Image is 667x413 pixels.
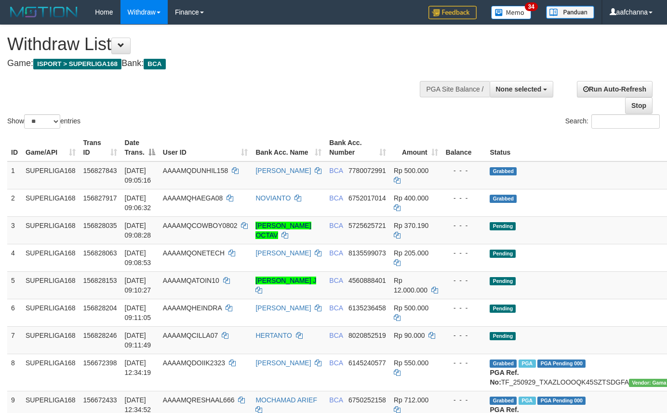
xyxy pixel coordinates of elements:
[125,332,151,349] span: [DATE] 09:11:49
[255,277,316,284] a: [PERSON_NAME] J
[163,396,235,404] span: AAAAMQRESHAAL666
[7,59,435,68] h4: Game: Bank:
[490,397,517,405] span: Grabbed
[546,6,594,19] img: panduan.png
[163,359,225,367] span: AAAAMQDOIIK2323
[22,189,80,216] td: SUPERLIGA168
[446,303,482,313] div: - - -
[348,396,386,404] span: Copy 6750252158 to clipboard
[163,194,223,202] span: AAAAMQHAEGA08
[329,332,343,339] span: BCA
[446,248,482,258] div: - - -
[7,354,22,391] td: 8
[394,359,428,367] span: Rp 550.000
[255,194,291,202] a: NOVIANTO
[125,304,151,321] span: [DATE] 09:11:05
[83,249,117,257] span: 156828063
[7,326,22,354] td: 7
[394,194,428,202] span: Rp 400.000
[22,134,80,161] th: Game/API: activate to sort column ascending
[446,358,482,368] div: - - -
[446,166,482,175] div: - - -
[163,332,218,339] span: AAAAMQCILLA07
[394,167,428,174] span: Rp 500.000
[163,277,219,284] span: AAAAMQATOIN10
[125,277,151,294] span: [DATE] 09:10:27
[394,304,428,312] span: Rp 500.000
[144,59,165,69] span: BCA
[163,304,222,312] span: AAAAMQHEINDRA
[7,114,80,129] label: Show entries
[255,359,311,367] a: [PERSON_NAME]
[348,359,386,367] span: Copy 6145240577 to clipboard
[7,134,22,161] th: ID
[252,134,325,161] th: Bank Acc. Name: activate to sort column ascending
[490,332,516,340] span: Pending
[420,81,489,97] div: PGA Site Balance /
[125,194,151,212] span: [DATE] 09:06:32
[24,114,60,129] select: Showentries
[348,332,386,339] span: Copy 8020852519 to clipboard
[329,167,343,174] span: BCA
[496,85,542,93] span: None selected
[329,277,343,284] span: BCA
[394,332,425,339] span: Rp 90.000
[625,97,653,114] a: Stop
[446,221,482,230] div: - - -
[591,114,660,129] input: Search:
[22,161,80,189] td: SUPERLIGA168
[22,354,80,391] td: SUPERLIGA168
[329,194,343,202] span: BCA
[125,249,151,266] span: [DATE] 09:08:53
[255,249,311,257] a: [PERSON_NAME]
[537,397,586,405] span: PGA Pending
[348,277,386,284] span: Copy 4560888401 to clipboard
[565,114,660,129] label: Search:
[491,6,532,19] img: Button%20Memo.svg
[7,299,22,326] td: 6
[83,277,117,284] span: 156828153
[446,395,482,405] div: - - -
[490,305,516,313] span: Pending
[325,134,390,161] th: Bank Acc. Number: activate to sort column ascending
[22,271,80,299] td: SUPERLIGA168
[80,134,121,161] th: Trans ID: activate to sort column ascending
[83,396,117,404] span: 156672433
[22,326,80,354] td: SUPERLIGA168
[490,250,516,258] span: Pending
[125,167,151,184] span: [DATE] 09:05:16
[7,216,22,244] td: 3
[442,134,486,161] th: Balance
[577,81,653,97] a: Run Auto-Refresh
[394,249,428,257] span: Rp 205.000
[348,222,386,229] span: Copy 5725625721 to clipboard
[7,244,22,271] td: 4
[428,6,477,19] img: Feedback.jpg
[125,359,151,376] span: [DATE] 12:34:19
[348,194,386,202] span: Copy 6752017014 to clipboard
[83,332,117,339] span: 156828246
[7,5,80,19] img: MOTION_logo.png
[519,360,535,368] span: Marked by aafsoycanthlai
[255,167,311,174] a: [PERSON_NAME]
[490,369,519,386] b: PGA Ref. No:
[394,277,427,294] span: Rp 12.000.000
[390,134,442,161] th: Amount: activate to sort column ascending
[490,360,517,368] span: Grabbed
[125,222,151,239] span: [DATE] 09:08:28
[163,222,238,229] span: AAAAMQCOWBOY0802
[519,397,535,405] span: Marked by aafsoycanthlai
[490,167,517,175] span: Grabbed
[446,193,482,203] div: - - -
[490,222,516,230] span: Pending
[22,244,80,271] td: SUPERLIGA168
[22,299,80,326] td: SUPERLIGA168
[159,134,252,161] th: User ID: activate to sort column ascending
[163,249,225,257] span: AAAAMQONETECH
[490,195,517,203] span: Grabbed
[83,167,117,174] span: 156827843
[83,194,117,202] span: 156827917
[22,216,80,244] td: SUPERLIGA168
[329,222,343,229] span: BCA
[329,249,343,257] span: BCA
